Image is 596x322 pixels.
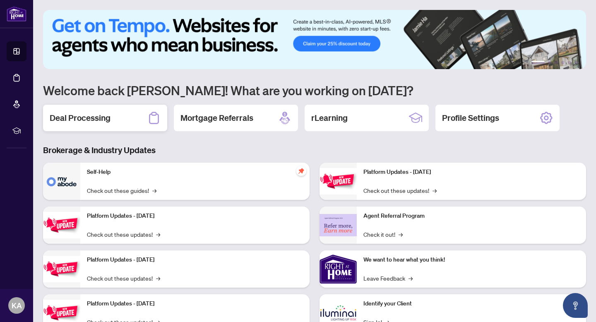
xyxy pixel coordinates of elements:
[87,230,160,239] a: Check out these updates!→
[555,61,558,64] button: 3
[7,6,26,22] img: logo
[156,230,160,239] span: →
[87,299,303,308] p: Platform Updates - [DATE]
[568,61,571,64] button: 5
[43,256,80,282] img: Platform Updates - July 21, 2025
[363,186,437,195] a: Check out these updates!→
[399,230,403,239] span: →
[12,300,22,311] span: KA
[43,144,586,156] h3: Brokerage & Industry Updates
[87,186,156,195] a: Check out these guides!→
[363,230,403,239] a: Check it out!→
[87,274,160,283] a: Check out these updates!→
[296,166,306,176] span: pushpin
[409,274,413,283] span: →
[363,299,579,308] p: Identify your Client
[363,274,413,283] a: Leave Feedback→
[43,10,586,69] img: Slide 0
[43,212,80,238] img: Platform Updates - September 16, 2025
[43,82,586,98] h1: Welcome back [PERSON_NAME]! What are you working on [DATE]?
[156,274,160,283] span: →
[320,168,357,194] img: Platform Updates - June 23, 2025
[561,61,565,64] button: 4
[87,211,303,221] p: Platform Updates - [DATE]
[152,186,156,195] span: →
[531,61,545,64] button: 1
[87,255,303,264] p: Platform Updates - [DATE]
[311,112,348,124] h2: rLearning
[180,112,253,124] h2: Mortgage Referrals
[320,214,357,237] img: Agent Referral Program
[363,255,579,264] p: We want to hear what you think!
[363,168,579,177] p: Platform Updates - [DATE]
[442,112,499,124] h2: Profile Settings
[548,61,551,64] button: 2
[574,61,578,64] button: 6
[320,250,357,288] img: We want to hear what you think!
[87,168,303,177] p: Self-Help
[363,211,579,221] p: Agent Referral Program
[50,112,111,124] h2: Deal Processing
[563,293,588,318] button: Open asap
[43,163,80,200] img: Self-Help
[433,186,437,195] span: →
